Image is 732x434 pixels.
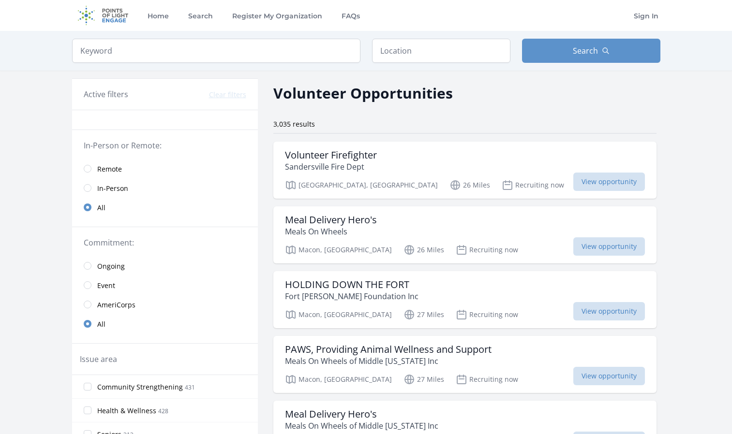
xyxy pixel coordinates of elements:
[285,214,377,226] h3: Meal Delivery Hero's
[285,179,438,191] p: [GEOGRAPHIC_DATA], [GEOGRAPHIC_DATA]
[573,45,598,57] span: Search
[573,302,645,320] span: View opportunity
[72,178,258,198] a: In-Person
[97,319,105,329] span: All
[84,383,91,391] input: Community Strengthening 431
[403,309,444,320] p: 27 Miles
[285,226,377,237] p: Meals On Wheels
[72,314,258,333] a: All
[97,382,183,392] span: Community Strengthening
[97,261,125,271] span: Ongoing
[456,309,518,320] p: Recruiting now
[285,408,438,420] h3: Meal Delivery Hero's
[80,353,117,365] legend: Issue area
[285,420,438,432] p: Meals On Wheels of Middle [US_STATE] Inc
[456,374,518,385] p: Recruiting now
[285,149,377,161] h3: Volunteer Firefighter
[72,159,258,178] a: Remote
[273,206,657,263] a: Meal Delivery Hero's Meals On Wheels Macon, [GEOGRAPHIC_DATA] 26 Miles Recruiting now View opport...
[209,90,246,100] button: Clear filters
[84,88,128,100] h3: Active filters
[372,39,510,63] input: Location
[285,355,492,367] p: Meals On Wheels of Middle [US_STATE] Inc
[456,244,518,256] p: Recruiting now
[84,140,246,151] legend: In-Person or Remote:
[285,374,392,385] p: Macon, [GEOGRAPHIC_DATA]
[285,161,377,173] p: Sandersville Fire Dept
[72,198,258,217] a: All
[273,336,657,393] a: PAWS, Providing Animal Wellness and Support Meals On Wheels of Middle [US_STATE] Inc Macon, [GEOG...
[273,82,453,104] h2: Volunteer Opportunities
[97,184,128,193] span: In-Person
[285,344,492,355] h3: PAWS, Providing Animal Wellness and Support
[97,300,135,310] span: AmeriCorps
[502,179,564,191] p: Recruiting now
[573,173,645,191] span: View opportunity
[97,164,122,174] span: Remote
[97,281,115,290] span: Event
[185,383,195,391] span: 431
[273,271,657,328] a: HOLDING DOWN THE FORT Fort [PERSON_NAME] Foundation Inc Macon, [GEOGRAPHIC_DATA] 27 Miles Recruit...
[84,406,91,414] input: Health & Wellness 428
[72,39,360,63] input: Keyword
[72,275,258,295] a: Event
[97,406,156,416] span: Health & Wellness
[72,256,258,275] a: Ongoing
[72,295,258,314] a: AmeriCorps
[97,203,105,213] span: All
[285,290,418,302] p: Fort [PERSON_NAME] Foundation Inc
[273,119,315,129] span: 3,035 results
[403,374,444,385] p: 27 Miles
[573,367,645,385] span: View opportunity
[285,279,418,290] h3: HOLDING DOWN THE FORT
[449,179,490,191] p: 26 Miles
[285,309,392,320] p: Macon, [GEOGRAPHIC_DATA]
[158,407,168,415] span: 428
[573,237,645,256] span: View opportunity
[403,244,444,256] p: 26 Miles
[273,142,657,199] a: Volunteer Firefighter Sandersville Fire Dept [GEOGRAPHIC_DATA], [GEOGRAPHIC_DATA] 26 Miles Recrui...
[285,244,392,256] p: Macon, [GEOGRAPHIC_DATA]
[84,237,246,248] legend: Commitment:
[522,39,660,63] button: Search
